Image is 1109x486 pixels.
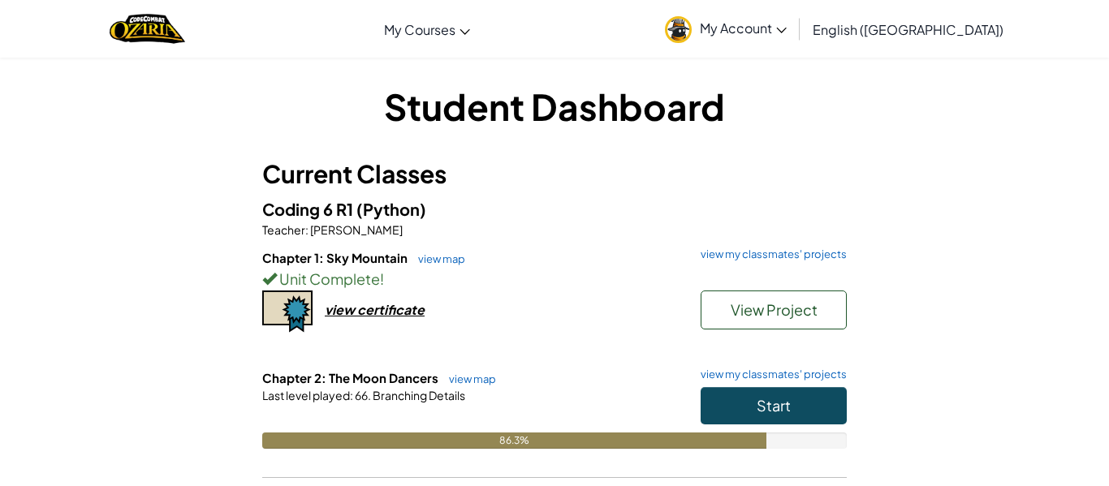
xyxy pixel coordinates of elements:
[731,300,818,319] span: View Project
[371,388,465,402] span: Branching Details
[693,249,847,260] a: view my classmates' projects
[110,12,185,45] img: Home
[262,156,847,192] h3: Current Classes
[262,81,847,131] h1: Student Dashboard
[110,12,185,45] a: Ozaria by CodeCombat logo
[262,199,356,219] span: Coding 6 R1
[262,222,305,237] span: Teacher
[700,19,787,37] span: My Account
[757,396,791,415] span: Start
[441,372,496,385] a: view map
[305,222,309,237] span: :
[353,388,371,402] span: 66.
[376,7,478,51] a: My Courses
[805,7,1012,51] a: English ([GEOGRAPHIC_DATA])
[693,369,847,380] a: view my classmates' projects
[350,388,353,402] span: :
[325,301,425,318] div: view certificate
[665,16,692,43] img: avatar
[657,3,795,54] a: My Account
[262,250,410,265] span: Chapter 1: Sky Mountain
[262,432,766,449] div: 86.3%
[813,21,1003,38] span: English ([GEOGRAPHIC_DATA])
[410,252,465,265] a: view map
[701,387,847,424] button: Start
[701,290,847,329] button: View Project
[262,290,313,333] img: certificate-icon.png
[277,269,380,288] span: Unit Complete
[262,388,350,402] span: Last level played
[356,199,426,219] span: (Python)
[262,301,425,318] a: view certificate
[309,222,403,237] span: [PERSON_NAME]
[380,269,384,288] span: !
[384,21,455,38] span: My Courses
[262,370,441,385] span: Chapter 2: The Moon Dancers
